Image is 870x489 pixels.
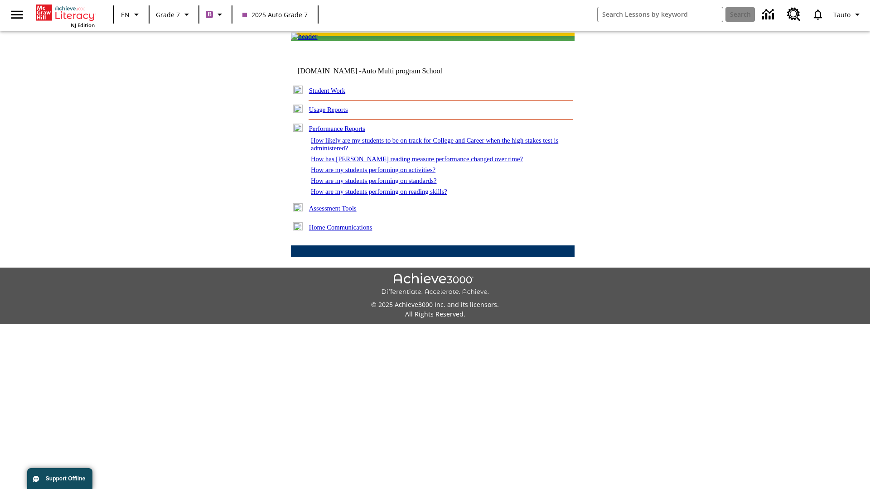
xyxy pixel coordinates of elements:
[121,10,130,19] span: EN
[309,125,365,132] a: Performance Reports
[311,177,437,184] a: How are my students performing on standards?
[309,106,348,113] a: Usage Reports
[833,10,851,19] span: Tauto
[293,86,303,94] img: plus.gif
[311,137,558,152] a: How likely are my students to be on track for College and Career when the high stakes test is adm...
[293,124,303,132] img: minus.gif
[598,7,723,22] input: search field
[291,33,318,41] img: header
[806,3,830,26] a: Notifications
[293,105,303,113] img: plus.gif
[298,67,464,75] td: [DOMAIN_NAME] -
[362,67,442,75] nobr: Auto Multi program School
[242,10,308,19] span: 2025 Auto Grade 7
[36,3,95,29] div: Home
[71,22,95,29] span: NJ Edition
[309,224,372,231] a: Home Communications
[208,9,212,20] span: B
[381,273,489,296] img: Achieve3000 Differentiate Accelerate Achieve
[4,1,30,28] button: Open side menu
[117,6,146,23] button: Language: EN, Select a language
[309,205,357,212] a: Assessment Tools
[782,2,806,27] a: Resource Center, Will open in new tab
[293,203,303,211] img: plus.gif
[202,6,229,23] button: Boost Class color is purple. Change class color
[830,6,866,23] button: Profile/Settings
[309,87,345,94] a: Student Work
[757,2,782,27] a: Data Center
[152,6,196,23] button: Grade: Grade 7, Select a grade
[46,475,85,482] span: Support Offline
[27,468,92,489] button: Support Offline
[156,10,180,19] span: Grade 7
[293,222,303,230] img: plus.gif
[311,166,435,173] a: How are my students performing on activities?
[311,188,447,195] a: How are my students performing on reading skills?
[311,155,523,163] a: How has [PERSON_NAME] reading measure performance changed over time?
